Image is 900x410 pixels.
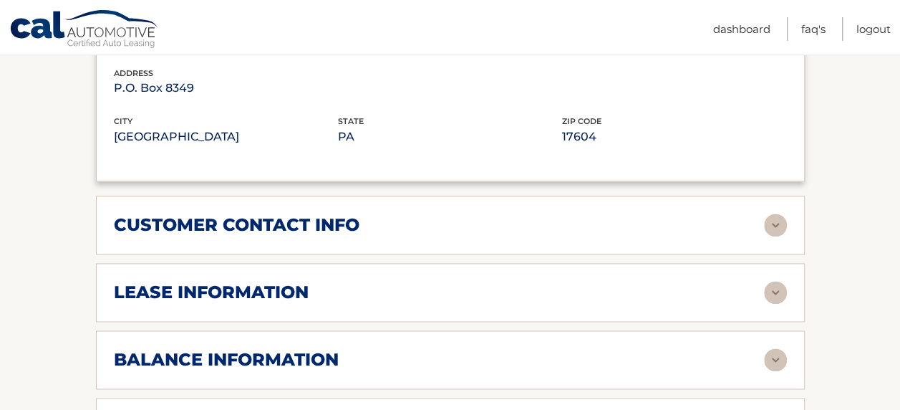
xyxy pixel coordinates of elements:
[9,9,160,51] a: Cal Automotive
[562,127,786,147] p: 17604
[764,214,787,237] img: accordion-rest.svg
[114,349,339,371] h2: balance information
[764,281,787,304] img: accordion-rest.svg
[114,116,132,126] span: city
[114,127,338,147] p: [GEOGRAPHIC_DATA]
[114,214,359,236] h2: customer contact info
[713,17,770,41] a: Dashboard
[856,17,891,41] a: Logout
[764,348,787,371] img: accordion-rest.svg
[801,17,826,41] a: FAQ's
[562,116,601,126] span: zip code
[114,78,338,98] p: P.O. Box 8349
[114,68,153,78] span: address
[114,282,309,303] h2: lease information
[338,127,562,147] p: PA
[338,116,364,126] span: state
